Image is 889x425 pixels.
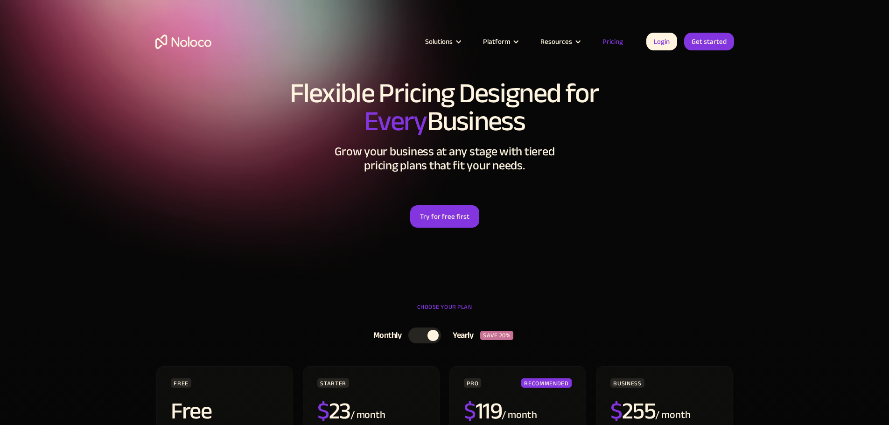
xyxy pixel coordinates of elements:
a: Get started [684,33,734,50]
span: Every [364,95,427,147]
a: Login [646,33,677,50]
div: PRO [464,378,481,388]
div: Resources [529,35,591,48]
a: Pricing [591,35,635,48]
h2: 119 [464,399,502,423]
div: / month [502,408,537,423]
div: BUSINESS [610,378,644,388]
a: home [155,35,211,49]
div: RECOMMENDED [521,378,571,388]
div: Solutions [413,35,471,48]
div: / month [655,408,690,423]
h2: 255 [610,399,655,423]
div: Resources [540,35,572,48]
div: Platform [471,35,529,48]
div: SAVE 20% [480,331,513,340]
div: / month [350,408,385,423]
div: Platform [483,35,510,48]
h2: 23 [317,399,350,423]
div: FREE [171,378,191,388]
div: CHOOSE YOUR PLAN [155,300,734,323]
div: Solutions [425,35,453,48]
h1: Flexible Pricing Designed for Business [155,79,734,135]
div: Yearly [441,328,480,342]
h2: Grow your business at any stage with tiered pricing plans that fit your needs. [155,145,734,173]
a: Try for free first [410,205,479,228]
div: STARTER [317,378,349,388]
div: Monthly [362,328,409,342]
h2: Free [171,399,211,423]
